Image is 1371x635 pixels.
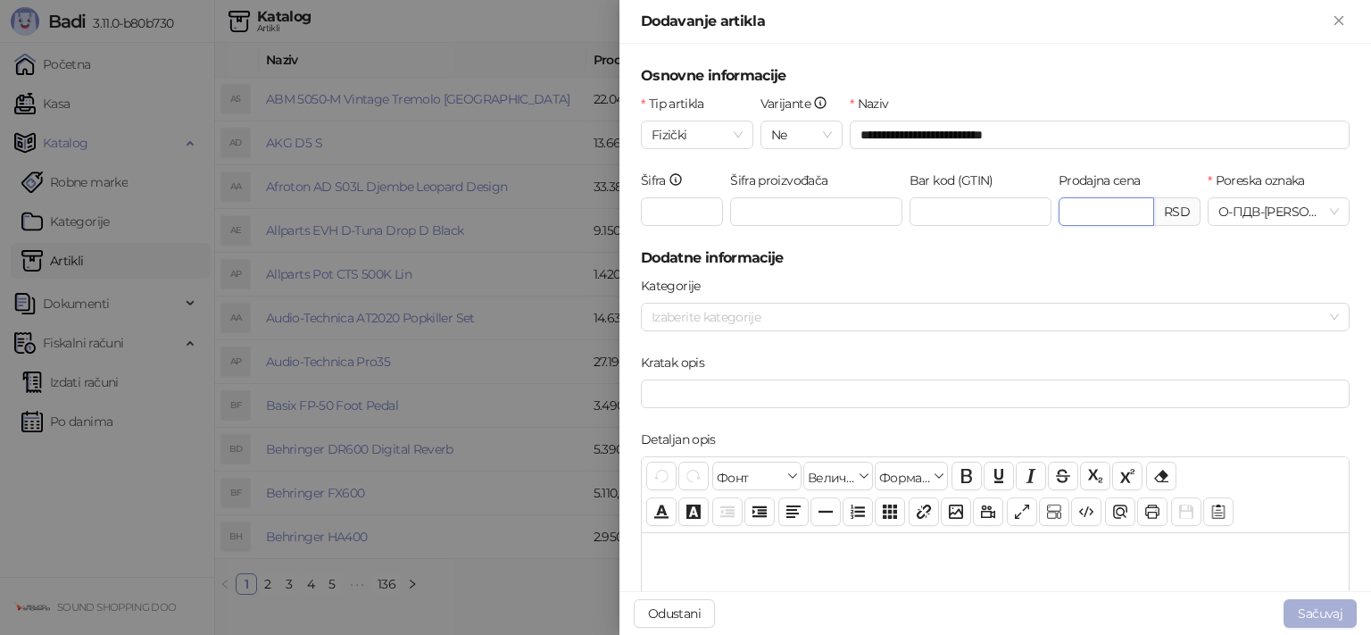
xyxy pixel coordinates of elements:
h5: Dodatne informacije [641,247,1350,269]
button: Прикажи блокове [1039,497,1069,526]
button: Боја позадине [678,497,709,526]
button: Подебљано [951,462,982,490]
button: Формати [875,462,948,490]
input: Bar kod (GTIN) [910,197,1051,226]
button: Веза [909,497,939,526]
label: Tip artikla [641,94,715,113]
button: Увлачење [744,497,775,526]
button: Прецртано [1048,462,1078,490]
button: Odustani [634,599,715,628]
div: Dodavanje artikla [641,11,1328,32]
button: Табела [875,497,905,526]
button: Поравнање [778,497,809,526]
button: Шаблон [1203,497,1234,526]
button: Величина [803,462,873,490]
button: Боја текста [646,497,677,526]
button: Слика [941,497,971,526]
button: Подвучено [984,462,1014,490]
button: Преглед [1105,497,1135,526]
label: Šifra proizvođača [730,171,839,190]
label: Naziv [850,94,900,113]
label: Bar kod (GTIN) [910,171,1004,190]
button: Понови [678,462,709,490]
button: Извлачење [712,497,743,526]
h5: Osnovne informacije [641,65,1350,87]
button: Zatvori [1328,11,1350,32]
label: Šifra [641,171,694,190]
div: RSD [1154,197,1201,226]
button: Sačuvaj [1284,599,1357,628]
button: Хоризонтална линија [810,497,841,526]
button: Приказ кода [1071,497,1101,526]
span: Fizički [652,121,743,148]
button: Уклони формат [1146,462,1176,490]
button: Поврати [646,462,677,490]
input: Naziv [850,121,1350,149]
label: Poreska oznaka [1208,171,1316,190]
button: Сачувај [1171,497,1201,526]
button: Листа [843,497,873,526]
label: Varijante [760,94,839,113]
label: Detaljan opis [641,430,727,449]
button: Видео [973,497,1003,526]
input: Šifra proizvođača [730,197,902,226]
button: Фонт [712,462,802,490]
input: Kratak opis [641,380,1350,408]
button: Искошено [1016,462,1046,490]
button: Штампај [1137,497,1167,526]
span: Ne [771,121,832,148]
label: Kategorije [641,276,711,296]
label: Kratak opis [641,353,715,372]
button: Експонент [1112,462,1142,490]
label: Prodajna cena [1059,171,1151,190]
button: Индексирано [1080,462,1110,490]
span: О-ПДВ - [PERSON_NAME] ( 20,00 %) [1218,198,1339,225]
button: Приказ преко целог екрана [1007,497,1037,526]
